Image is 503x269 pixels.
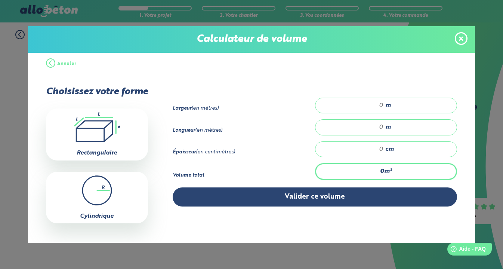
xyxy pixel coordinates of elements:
[173,173,204,178] strong: Volume total
[46,53,77,75] button: Annuler
[385,124,391,131] span: m
[46,86,148,97] p: Choisissez votre forme
[323,146,384,153] input: 0
[385,102,391,109] span: m
[436,240,495,261] iframe: Help widget launcher
[173,149,315,155] div: (en centimètres)
[173,150,196,155] strong: Épaisseur
[173,187,457,207] button: Valider ce volume
[77,150,117,156] label: Rectangulaire
[173,106,191,111] strong: Largeur
[385,146,394,153] span: cm
[173,128,195,133] strong: Longueur
[80,213,114,219] label: Cylindrique
[380,168,384,174] strong: 0
[173,128,315,134] div: (en mètres)
[315,163,457,180] div: m³
[323,123,384,131] input: 0
[173,106,315,111] div: (en mètres)
[36,34,467,45] p: Calculateur de volume
[323,102,384,109] input: 0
